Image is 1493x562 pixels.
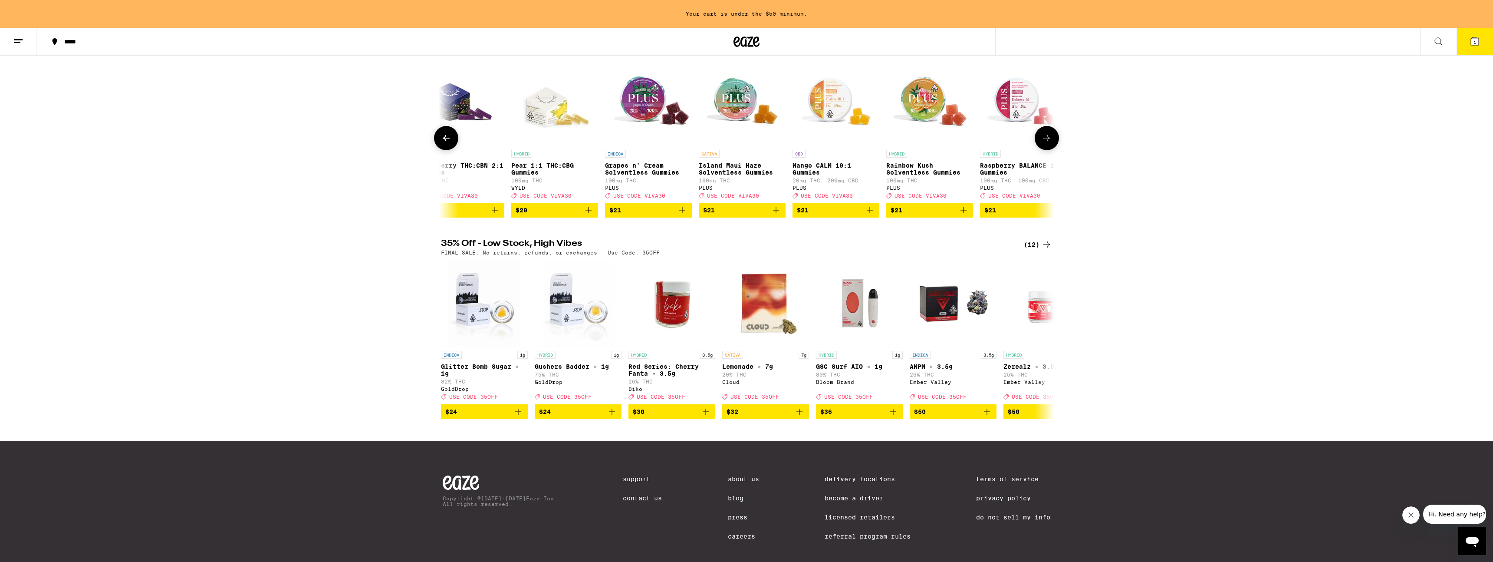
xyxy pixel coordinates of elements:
a: Support [623,476,662,483]
img: Ember Valley - AMPM - 3.5g [910,260,996,347]
a: Open page for GSC Surf AIO - 1g from Bloom Brand [816,260,903,404]
button: Add to bag [511,203,598,218]
span: $24 [539,408,551,415]
button: Add to bag [910,404,996,419]
p: HYBRID [628,351,649,359]
p: 1g [517,351,528,359]
div: WYLD [511,185,598,191]
a: Press [728,514,759,521]
p: 1g [892,351,903,359]
div: Biko [628,386,715,392]
p: Red Series: Cherry Fanta - 3.5g [628,363,715,377]
p: Elderberry THC:CBN 2:1 Gummies [418,162,504,176]
p: 7g [799,351,809,359]
span: USE CODE VIVA30 [426,193,478,198]
p: Rainbow Kush Solventless Gummies [886,162,973,176]
p: 1g [611,351,622,359]
div: PLUS [699,185,786,191]
span: $21 [984,207,996,214]
img: PLUS - Rainbow Kush Solventless Gummies [886,59,973,145]
p: INDICA [441,351,462,359]
div: GoldDrop [441,386,528,392]
div: WYLD [418,185,504,191]
span: $21 [891,207,902,214]
a: Open page for Rainbow Kush Solventless Gummies from PLUS [886,59,973,203]
p: 80% THC [816,372,903,377]
a: Open page for Island Maui Haze Solventless Gummies from PLUS [699,59,786,203]
p: 3.5g [700,351,715,359]
p: SATIVA [699,150,720,158]
button: Add to bag [1003,404,1090,419]
p: HYBRID [886,150,907,158]
p: Gushers Badder - 1g [535,363,622,370]
img: WYLD - Pear 1:1 THC:CBG Gummies [511,59,598,145]
span: $21 [703,207,715,214]
a: Contact Us [623,495,662,502]
a: Open page for Gushers Badder - 1g from GoldDrop [535,260,622,404]
p: 20% THC [722,372,809,377]
div: Ember Valley [1003,379,1090,385]
p: Glitter Bomb Sugar - 1g [441,363,528,377]
p: SATIVA [722,351,743,359]
a: Privacy Policy [976,495,1050,502]
img: PLUS - Mango CALM 10:1 Gummies [793,59,879,145]
p: Island Maui Haze Solventless Gummies [699,162,786,176]
button: Add to bag [441,404,528,419]
p: 100mg THC [699,178,786,183]
div: Ember Valley [910,379,996,385]
a: Blog [728,495,759,502]
a: Delivery Locations [825,476,911,483]
button: Add to bag [980,203,1067,218]
p: GSC Surf AIO - 1g [816,363,903,370]
a: Open page for AMPM - 3.5g from Ember Valley [910,260,996,404]
div: PLUS [605,185,692,191]
div: Bloom Brand [816,379,903,385]
span: USE CODE 35OFF [449,394,498,400]
a: Referral Program Rules [825,533,911,540]
span: $21 [609,207,621,214]
img: Ember Valley - Zerealz - 3.5g [1003,260,1090,347]
span: USE CODE 35OFF [543,394,592,400]
span: USE CODE VIVA30 [894,193,947,198]
span: USE CODE VIVA30 [613,193,665,198]
span: $21 [797,207,809,214]
span: USE CODE VIVA30 [707,193,759,198]
a: Become a Driver [825,495,911,502]
button: Add to bag [793,203,879,218]
span: $30 [633,408,645,415]
p: 82% THC [441,379,528,384]
iframe: Close message [1402,506,1420,524]
a: Open page for Lemonade - 7g from Cloud [722,260,809,404]
span: $24 [445,408,457,415]
span: USE CODE 35OFF [918,394,967,400]
img: Biko - Red Series: Cherry Fanta - 3.5g [628,260,715,347]
span: $50 [1008,408,1019,415]
p: Zerealz - 3.5g [1003,363,1090,370]
p: 100mg THC [605,178,692,183]
p: 100mg THC [886,178,973,183]
p: Copyright © [DATE]-[DATE] Eaze Inc. All rights reserved. [443,496,557,507]
button: Add to bag [699,203,786,218]
p: AMPM - 3.5g [910,363,996,370]
p: 100mg THC [511,178,598,183]
p: FINAL SALE: No returns, refunds, or exchanges - Use Code: 35OFF [441,250,660,255]
span: $50 [914,408,926,415]
span: USE CODE 35OFF [637,394,685,400]
span: 1 [1473,40,1476,45]
img: PLUS - Grapes n' Cream Solventless Gummies [605,59,692,145]
img: WYLD - Elderberry THC:CBN 2:1 Gummies [418,59,504,145]
a: Open page for Glitter Bomb Sugar - 1g from GoldDrop [441,260,528,404]
a: Open page for Grapes n' Cream Solventless Gummies from PLUS [605,59,692,203]
span: $20 [516,207,527,214]
a: Licensed Retailers [825,514,911,521]
h2: 35% Off - Low Stock, High Vibes [441,239,1010,250]
img: PLUS - Raspberry BALANCE 1:1 Gummies [980,59,1067,145]
p: 26% THC [628,379,715,384]
p: Grapes n' Cream Solventless Gummies [605,162,692,176]
button: Add to bag [535,404,622,419]
p: 26% THC [910,372,996,377]
div: PLUS [886,185,973,191]
a: (12) [1024,239,1052,250]
a: Open page for Red Series: Cherry Fanta - 3.5g from Biko [628,260,715,404]
div: PLUS [980,185,1067,191]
